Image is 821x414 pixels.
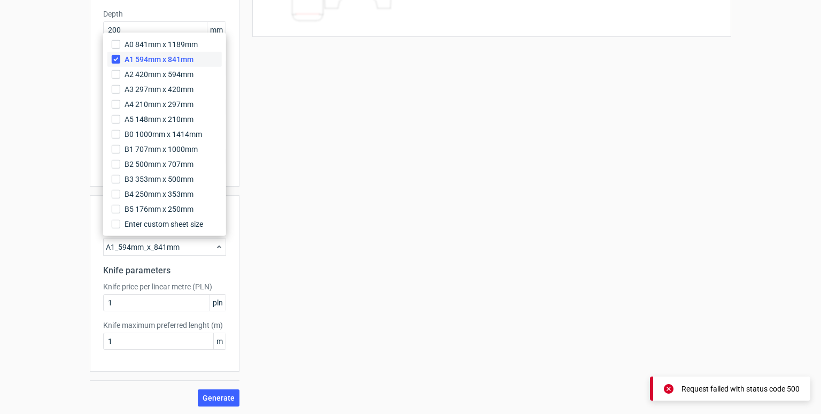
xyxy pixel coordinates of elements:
[125,144,198,155] span: B1 707mm x 1000mm
[125,84,193,95] span: A3 297mm x 420mm
[125,129,202,140] span: B0 1000mm x 1414mm
[103,264,226,277] h2: Knife parameters
[125,219,203,229] span: Enter custom sheet size
[125,39,198,50] span: A0 841mm x 1189mm
[213,333,226,349] span: m
[125,204,193,214] span: B5 176mm x 250mm
[103,9,226,19] label: Depth
[125,99,193,110] span: A4 210mm x 297mm
[681,384,800,394] div: Request failed with status code 500
[125,189,193,200] span: B4 250mm x 353mm
[103,320,226,331] label: Knife maximum preferred lenght (m)
[125,159,193,170] span: B2 500mm x 707mm
[125,69,193,80] span: A2 420mm x 594mm
[203,394,235,402] span: Generate
[103,239,226,256] div: A1_594mm_x_841mm
[210,295,226,311] span: pln
[207,22,226,38] span: mm
[125,174,193,185] span: B3 353mm x 500mm
[103,281,226,292] label: Knife price per linear metre (PLN)
[125,54,193,65] span: A1 594mm x 841mm
[198,389,239,407] button: Generate
[125,114,193,125] span: A5 148mm x 210mm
